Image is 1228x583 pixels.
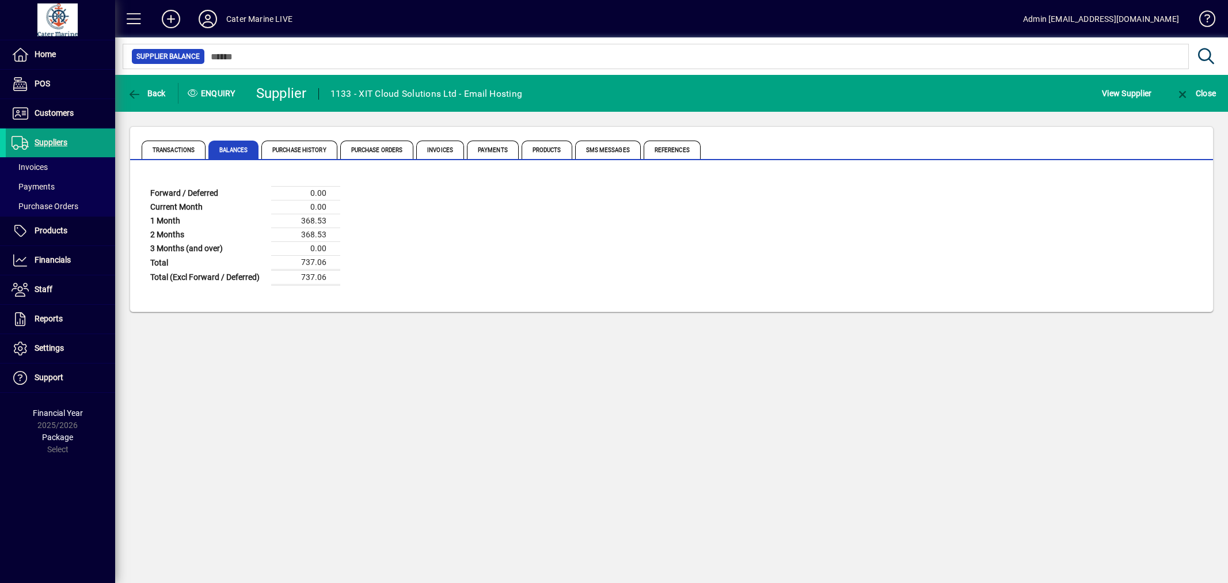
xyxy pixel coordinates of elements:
[6,217,115,245] a: Products
[261,141,337,159] span: Purchase History
[522,141,572,159] span: Products
[189,9,226,29] button: Profile
[1023,10,1179,28] div: Admin [EMAIL_ADDRESS][DOMAIN_NAME]
[35,373,63,382] span: Support
[142,141,206,159] span: Transactions
[575,141,641,159] span: SMS Messages
[115,83,178,104] app-page-header-button: Back
[6,40,115,69] a: Home
[127,89,166,98] span: Back
[145,256,271,270] td: Total
[340,141,414,159] span: Purchase Orders
[6,246,115,275] a: Financials
[271,256,340,270] td: 737.06
[1102,84,1151,103] span: View Supplier
[35,255,71,264] span: Financials
[153,9,189,29] button: Add
[1173,83,1219,104] button: Close
[6,275,115,304] a: Staff
[271,187,340,200] td: 0.00
[330,85,523,103] div: 1133 - XIT Cloud Solutions Ltd - Email Hosting
[6,70,115,99] a: POS
[416,141,464,159] span: Invoices
[271,214,340,228] td: 368.53
[1176,89,1216,98] span: Close
[1191,2,1214,40] a: Knowledge Base
[6,364,115,392] a: Support
[12,182,55,191] span: Payments
[6,334,115,363] a: Settings
[35,343,64,353] span: Settings
[42,433,73,442] span: Package
[1099,83,1154,104] button: View Supplier
[6,177,115,196] a: Payments
[271,200,340,214] td: 0.00
[145,187,271,200] td: Forward / Deferred
[6,99,115,128] a: Customers
[35,79,50,88] span: POS
[145,270,271,285] td: Total (Excl Forward / Deferred)
[12,202,78,211] span: Purchase Orders
[35,138,67,147] span: Suppliers
[35,226,67,235] span: Products
[35,108,74,118] span: Customers
[145,242,271,256] td: 3 Months (and over)
[136,51,200,62] span: Supplier Balance
[256,84,307,103] div: Supplier
[271,228,340,242] td: 368.53
[1164,83,1228,104] app-page-header-button: Close enquiry
[35,314,63,323] span: Reports
[6,196,115,216] a: Purchase Orders
[271,242,340,256] td: 0.00
[467,141,519,159] span: Payments
[35,50,56,59] span: Home
[124,83,169,104] button: Back
[145,228,271,242] td: 2 Months
[271,270,340,285] td: 737.06
[178,84,248,103] div: Enquiry
[145,200,271,214] td: Current Month
[145,214,271,228] td: 1 Month
[33,408,83,418] span: Financial Year
[6,305,115,334] a: Reports
[6,157,115,177] a: Invoices
[12,162,48,172] span: Invoices
[208,141,258,159] span: Balances
[644,141,701,159] span: References
[226,10,292,28] div: Cater Marine LIVE
[35,285,52,294] span: Staff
